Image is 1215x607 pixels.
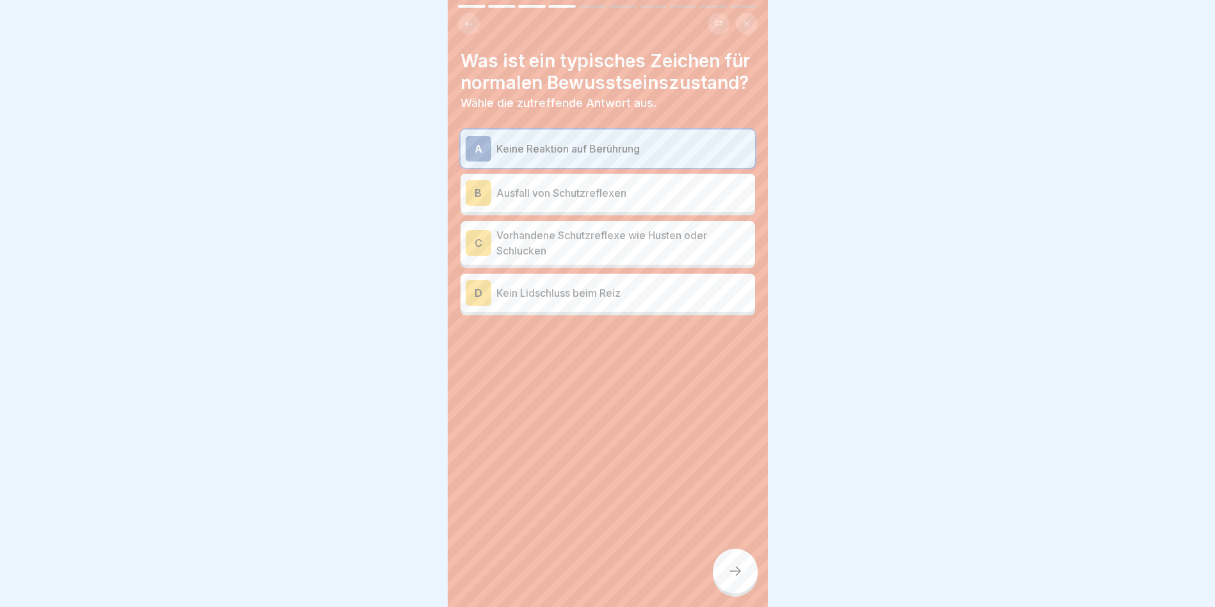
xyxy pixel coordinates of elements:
[496,141,750,156] p: Keine Reaktion auf Berührung
[461,50,755,94] h4: Was ist ein typisches Zeichen für normalen Bewusstseinszustand?
[461,96,755,110] p: Wähle die zutreffende Antwort aus.
[496,185,750,201] p: Ausfall von Schutzreflexen
[466,180,491,206] div: B
[496,228,750,258] p: Vorhandene Schutzreflexe wie Husten oder Schlucken
[466,280,491,306] div: D
[496,285,750,301] p: Kein Lidschluss beim Reiz
[466,230,491,256] div: C
[466,136,491,162] div: A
